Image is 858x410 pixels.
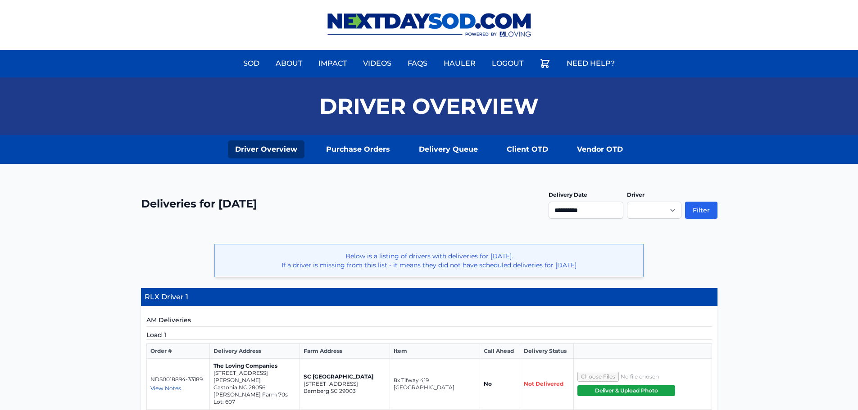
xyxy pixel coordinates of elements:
[577,385,675,396] button: Deliver & Upload Photo
[520,344,574,359] th: Delivery Status
[570,140,630,158] a: Vendor OTD
[561,53,620,74] a: Need Help?
[150,376,206,383] p: NDS0018894-33189
[150,385,181,392] span: View Notes
[480,344,520,359] th: Call Ahead
[213,391,296,405] p: [PERSON_NAME] Farm 70s Lot: 607
[313,53,352,74] a: Impact
[222,252,636,270] p: Below is a listing of drivers with deliveries for [DATE]. If a driver is missing from this list -...
[146,330,712,340] h5: Load 1
[438,53,481,74] a: Hauler
[304,380,386,387] p: [STREET_ADDRESS]
[319,95,539,117] h1: Driver Overview
[358,53,397,74] a: Videos
[213,369,296,384] p: [STREET_ADDRESS][PERSON_NAME]
[238,53,265,74] a: Sod
[685,202,717,219] button: Filter
[146,315,712,327] h5: AM Deliveries
[141,288,717,306] h4: RLX Driver 1
[402,53,433,74] a: FAQs
[304,373,386,380] p: SC [GEOGRAPHIC_DATA]
[304,387,386,395] p: Bamberg SC 29003
[390,359,480,410] td: 8x Tifway 419 [GEOGRAPHIC_DATA]
[499,140,555,158] a: Client OTD
[270,53,308,74] a: About
[484,380,492,387] strong: No
[210,344,300,359] th: Delivery Address
[228,140,304,158] a: Driver Overview
[300,344,390,359] th: Farm Address
[627,191,645,198] label: Driver
[213,362,296,369] p: The Loving Companies
[412,140,485,158] a: Delivery Queue
[146,344,210,359] th: Order #
[486,53,529,74] a: Logout
[549,191,587,198] label: Delivery Date
[213,384,296,391] p: Gastonia NC 28056
[141,197,257,211] h2: Deliveries for [DATE]
[390,344,480,359] th: Item
[524,380,563,387] span: Not Delivered
[319,140,397,158] a: Purchase Orders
